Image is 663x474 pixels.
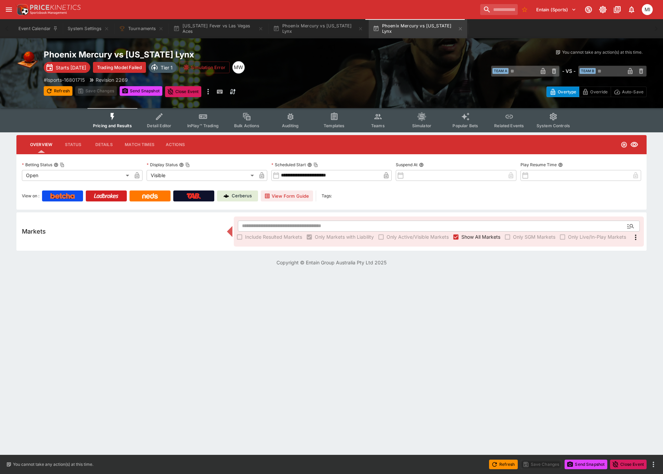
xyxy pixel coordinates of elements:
[261,190,313,201] button: View Form Guide
[160,136,191,153] button: Actions
[322,190,332,201] label: Tags:
[56,64,86,71] p: Starts [DATE]
[546,87,647,97] div: Start From
[582,3,595,16] button: Connected to PK
[14,19,62,38] button: Event Calendar
[44,49,345,60] h2: Copy To Clipboard
[632,233,640,241] svg: More
[22,227,46,235] h5: Markets
[15,3,29,16] img: PriceKinetics Logo
[494,123,524,128] span: Related Events
[532,4,580,15] button: Select Tenant
[558,162,563,167] button: Play Resume Time
[54,162,58,167] button: Betting StatusCopy To Clipboard
[93,62,146,73] button: Trading Model Failed
[640,2,655,17] button: michael.wilczynski
[625,3,638,16] button: Notifications
[120,86,162,96] button: Send Snapshot
[624,220,637,232] button: Open
[315,233,374,240] span: Only Markets with Liability
[58,136,89,153] button: Status
[204,86,212,97] button: more
[217,190,258,201] a: Cerberus
[185,162,190,167] button: Copy To Clipboard
[44,86,72,96] button: Refresh
[22,170,132,181] div: Open
[232,61,245,74] div: Michael Wilczynski
[579,87,611,97] button: Override
[597,3,609,16] button: Toggle light/dark mode
[369,19,467,38] button: Phoenix Mercury vs [US_STATE] Lynx
[307,162,312,167] button: Scheduled StartCopy To Clipboard
[590,88,608,95] p: Override
[89,136,119,153] button: Details
[452,123,478,128] span: Popular Bets
[611,3,623,16] button: Documentation
[30,11,67,14] img: Sportsbook Management
[282,123,299,128] span: Auditing
[546,87,579,97] button: Overtype
[489,460,518,469] button: Refresh
[565,460,607,469] button: Send Snapshot
[16,49,38,71] img: basketball.png
[313,162,318,167] button: Copy To Clipboard
[558,88,576,95] p: Overtype
[147,162,178,168] p: Display Status
[621,141,627,148] svg: Open
[269,19,367,38] button: Phoenix Mercury vs [US_STATE] Lynx
[179,162,184,167] button: Display StatusCopy To Clipboard
[30,5,81,10] img: PriceKinetics
[324,123,344,128] span: Templates
[419,162,424,167] button: Suspend At
[179,62,230,73] button: Simulation Error
[96,76,128,83] p: Revision 2269
[94,193,119,199] img: Ladbrokes
[461,233,500,240] span: Show All Markets
[622,88,644,95] p: Auto-Save
[161,64,173,71] p: Tier 1
[93,123,132,128] span: Pricing and Results
[187,193,201,199] img: TabNZ
[271,162,306,168] p: Scheduled Start
[3,3,15,16] button: open drawer
[64,19,113,38] button: System Settings
[147,170,256,181] div: Visible
[224,193,229,199] img: Cerberus
[642,4,653,15] div: michael.wilczynski
[412,123,431,128] span: Simulator
[610,460,647,469] button: Close Event
[22,162,52,168] p: Betting Status
[165,86,202,97] button: Close Event
[580,68,596,74] span: Team B
[147,123,171,128] span: Detail Editor
[44,76,85,83] p: Copy To Clipboard
[60,162,65,167] button: Copy To Clipboard
[22,190,39,201] label: View on :
[520,162,557,168] p: Play Resume Time
[119,136,160,153] button: Match Times
[87,108,576,132] div: Event type filters
[25,136,58,153] button: Overview
[562,49,642,55] p: You cannot take any action(s) at this time.
[537,123,570,128] span: System Controls
[519,4,530,15] button: No Bookmarks
[50,193,75,199] img: Betcha
[245,233,302,240] span: Include Resulted Markets
[480,4,518,15] input: search
[611,87,647,97] button: Auto-Save
[387,233,449,240] span: Only Active/Visible Markets
[492,68,509,74] span: Team A
[187,123,219,128] span: InPlay™ Trading
[568,233,626,240] span: Only Live/In-Play Markets
[232,193,252,199] p: Cerberus
[371,123,385,128] span: Teams
[142,193,158,199] img: Neds
[115,19,168,38] button: Tournaments
[630,141,638,149] svg: Visible
[13,461,93,468] p: You cannot take any action(s) at this time.
[169,19,268,38] button: [US_STATE] Fever vs Las Vegas Aces
[513,233,555,240] span: Only SGM Markets
[649,460,658,469] button: more
[562,67,576,75] h6: - VS -
[234,123,259,128] span: Bulk Actions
